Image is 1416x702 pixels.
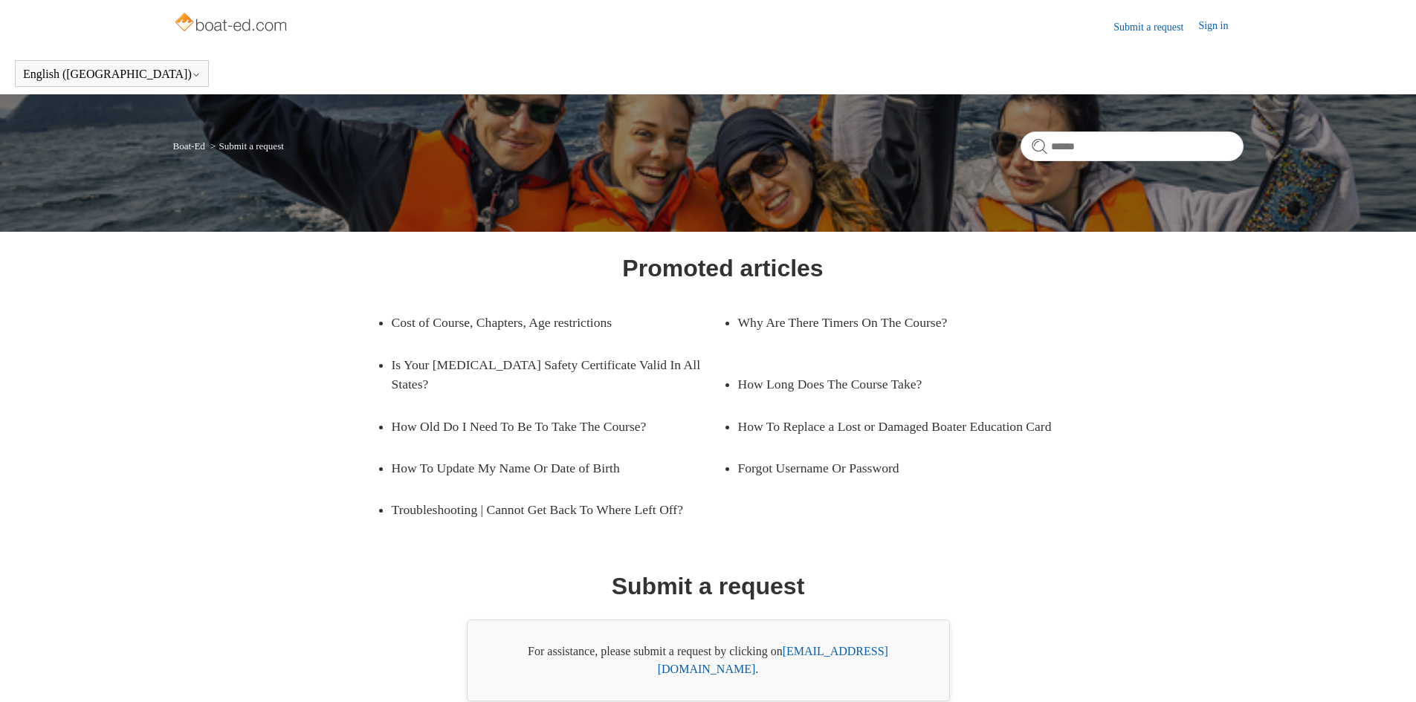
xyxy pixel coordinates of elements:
a: Cost of Course, Chapters, Age restrictions [392,302,701,343]
a: Is Your [MEDICAL_DATA] Safety Certificate Valid In All States? [392,344,723,406]
img: Boat-Ed Help Center home page [173,9,291,39]
a: How To Update My Name Or Date of Birth [392,447,701,489]
li: Boat-Ed [173,140,208,152]
a: How To Replace a Lost or Damaged Boater Education Card [738,406,1070,447]
a: Why Are There Timers On The Course? [738,302,1047,343]
input: Search [1021,131,1244,161]
h1: Promoted articles [622,250,823,286]
a: Sign in [1198,18,1243,36]
a: How Old Do I Need To Be To Take The Course? [392,406,701,447]
h1: Submit a request [612,568,805,604]
a: Troubleshooting | Cannot Get Back To Where Left Off? [392,489,723,530]
a: How Long Does The Course Take? [738,363,1047,405]
li: Submit a request [207,140,284,152]
a: Forgot Username Or Password [738,447,1047,489]
button: English ([GEOGRAPHIC_DATA]) [23,68,201,81]
a: Boat-Ed [173,140,205,152]
div: For assistance, please submit a request by clicking on . [467,620,950,701]
a: Submit a request [1113,19,1198,35]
